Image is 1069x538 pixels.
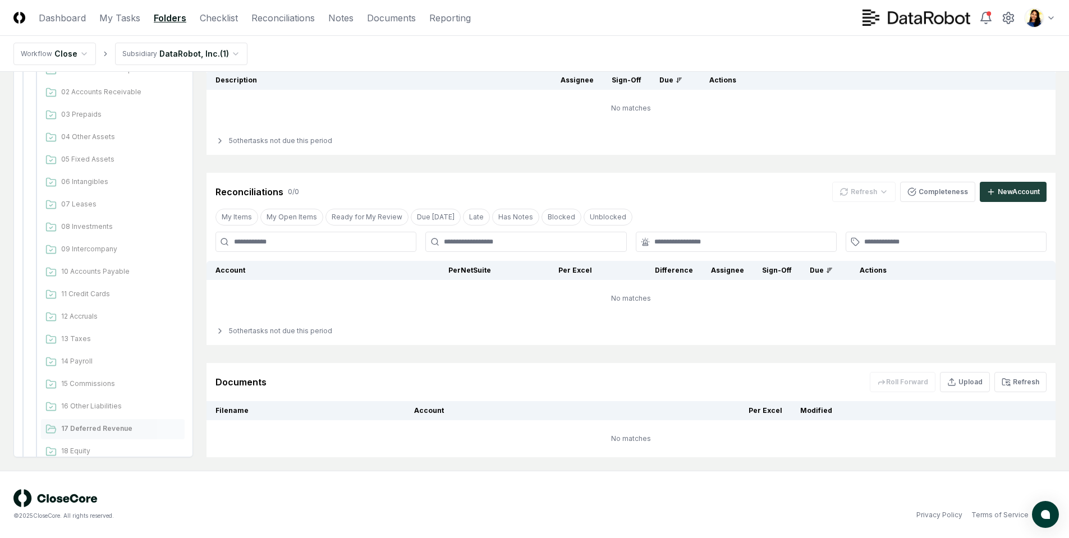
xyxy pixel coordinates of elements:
span: 12 Accruals [61,311,180,321]
a: Documents [367,11,416,25]
a: 11 Credit Cards [41,284,185,305]
img: logo [13,489,98,507]
th: Assignee [702,261,753,280]
div: Subsidiary [122,49,157,59]
button: Unblocked [584,209,632,226]
th: Sign-Off [603,71,650,90]
th: Per NetSuite [399,261,500,280]
span: 08 Investments [61,222,180,232]
img: DataRobot logo [862,10,970,26]
a: Folders [154,11,186,25]
div: Workflow [21,49,52,59]
div: 5 other tasks not due this period [207,317,1056,345]
div: Account [215,265,390,275]
button: Due Today [411,209,461,226]
button: Completeness [900,182,975,202]
a: Privacy Policy [916,510,962,520]
span: 10 Accounts Payable [61,266,180,277]
span: 11 Credit Cards [61,289,180,299]
button: Has Notes [492,209,539,226]
a: 16 Other Liabilities [41,397,185,417]
th: Per Excel [591,401,792,420]
a: Terms of Service [971,510,1029,520]
div: 5 other tasks not due this period [207,127,1056,155]
a: Dashboard [39,11,86,25]
span: 07 Leases [61,199,180,209]
th: Per Excel [500,261,601,280]
td: No matches [207,420,1056,457]
span: 13 Taxes [61,334,180,344]
span: 18 Equity [61,446,180,456]
a: 09 Intercompany [41,240,185,260]
a: Checklist [200,11,238,25]
span: 17 Deferred Revenue [61,424,180,434]
div: Actions [700,75,1047,85]
a: 18 Equity [41,442,185,462]
a: 06 Intangibles [41,172,185,192]
img: ACg8ocKO-3G6UtcSn9a5p2PdI879Oh_tobqT7vJnb_FmuK1XD8isku4=s96-c [1025,9,1043,27]
a: 03 Prepaids [41,105,185,125]
div: 08 - September [27,58,194,534]
th: Assignee [552,71,603,90]
a: 15 Commissions [41,374,185,394]
td: No matches [207,90,1056,127]
a: Reporting [429,11,471,25]
div: Due [810,265,833,275]
img: Logo [13,12,25,24]
div: Actions [851,265,1047,275]
span: 03 Prepaids [61,109,180,119]
button: Late [463,209,490,226]
div: Reconciliations [215,185,283,199]
a: 07 Leases [41,195,185,215]
th: Account [405,401,591,420]
a: 17 Deferred Revenue [41,419,185,439]
button: NewAccount [980,182,1047,202]
a: 02 Accounts Receivable [41,82,185,103]
button: My Items [215,209,258,226]
a: Notes [328,11,354,25]
th: Filename [207,401,405,420]
a: 10 Accounts Payable [41,262,185,282]
a: My Tasks [99,11,140,25]
a: 08 Investments [41,217,185,237]
th: Modified [791,401,985,420]
span: 04 Other Assets [61,132,180,142]
span: 02 Accounts Receivable [61,87,180,97]
span: 15 Commissions [61,379,180,389]
div: Documents [215,375,267,389]
div: 0 / 0 [288,187,299,197]
button: Refresh [994,372,1047,392]
div: New Account [998,187,1040,197]
button: Blocked [542,209,581,226]
button: Ready for My Review [325,209,409,226]
span: 06 Intangibles [61,177,180,187]
nav: breadcrumb [13,43,247,65]
span: 16 Other Liabilities [61,401,180,411]
th: Sign-Off [753,261,801,280]
a: 12 Accruals [41,307,185,327]
a: 05 Fixed Assets [41,150,185,170]
th: Description [207,71,552,90]
div: Due [659,75,682,85]
a: 14 Payroll [41,352,185,372]
a: 04 Other Assets [41,127,185,148]
span: 05 Fixed Assets [61,154,180,164]
th: Difference [601,261,702,280]
button: My Open Items [260,209,323,226]
button: Upload [940,372,990,392]
div: © 2025 CloseCore. All rights reserved. [13,512,535,520]
a: 13 Taxes [41,329,185,350]
span: 09 Intercompany [61,244,180,254]
button: atlas-launcher [1032,501,1059,528]
a: Reconciliations [251,11,315,25]
td: No matches [207,280,1056,317]
span: 14 Payroll [61,356,180,366]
